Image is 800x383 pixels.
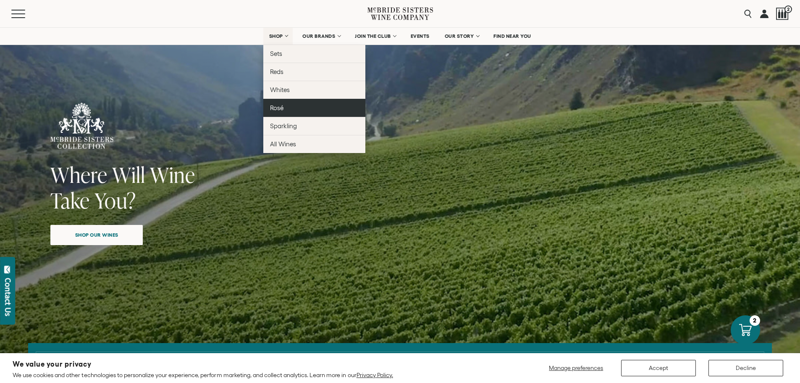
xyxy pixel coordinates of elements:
[50,160,108,189] span: Where
[263,45,365,63] a: Sets
[270,86,290,93] span: Whites
[302,33,335,39] span: OUR BRANDS
[263,81,365,99] a: Whites
[708,360,783,376] button: Decline
[355,33,391,39] span: JOIN THE CLUB
[263,99,365,117] a: Rosé
[405,28,435,45] a: EVENTS
[4,278,12,316] div: Contact Us
[544,360,609,376] button: Manage preferences
[750,315,760,326] div: 2
[270,104,283,111] span: Rosé
[60,227,133,243] span: Shop our wines
[263,63,365,81] a: Reds
[263,28,293,45] a: SHOP
[50,186,90,215] span: Take
[549,365,603,371] span: Manage preferences
[270,50,282,57] span: Sets
[263,117,365,135] a: Sparkling
[13,371,393,379] p: We use cookies and other technologies to personalize your experience, perform marketing, and coll...
[784,5,792,13] span: 2
[150,160,195,189] span: Wine
[439,28,484,45] a: OUR STORY
[411,33,430,39] span: EVENTS
[488,28,537,45] a: FIND NEAR YOU
[357,372,393,378] a: Privacy Policy.
[621,360,696,376] button: Accept
[349,28,401,45] a: JOIN THE CLUB
[297,28,345,45] a: OUR BRANDS
[263,135,365,153] a: All Wines
[270,68,283,75] span: Reds
[445,33,474,39] span: OUR STORY
[270,122,297,129] span: Sparkling
[270,140,296,148] span: All Wines
[11,10,42,18] button: Mobile Menu Trigger
[493,33,531,39] span: FIND NEAR YOU
[112,160,145,189] span: Will
[13,361,393,368] h2: We value your privacy
[269,33,283,39] span: SHOP
[50,225,143,245] a: Shop our wines
[94,186,136,215] span: You?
